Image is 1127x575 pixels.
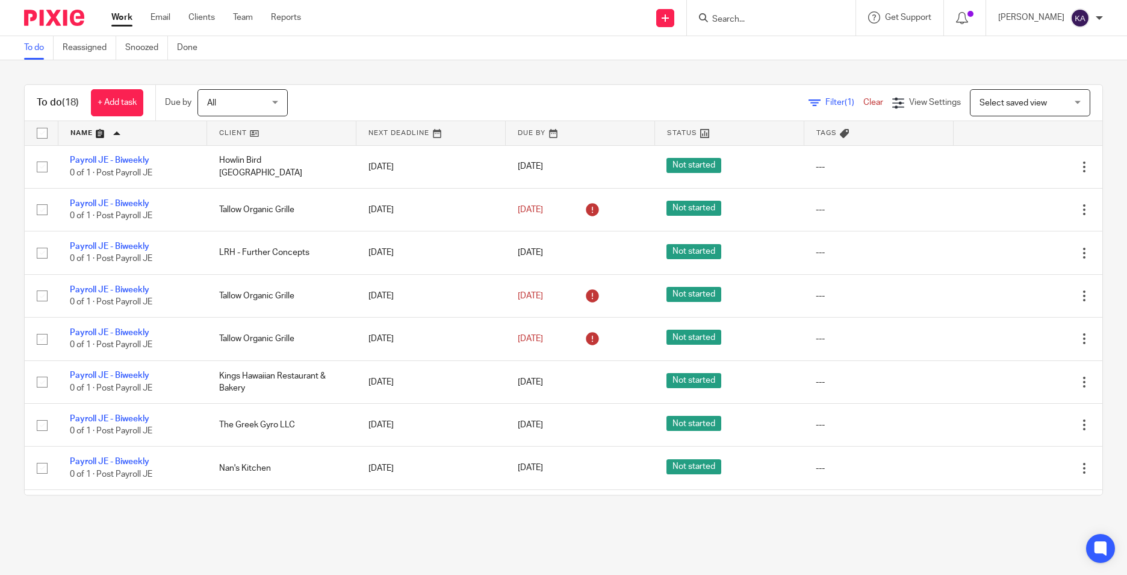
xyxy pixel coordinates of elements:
[70,415,149,423] a: Payroll JE - Biweekly
[207,318,356,360] td: Tallow Organic Grille
[207,404,356,447] td: The Greek Gyro LLC
[518,206,543,214] span: [DATE]
[356,404,506,447] td: [DATE]
[666,287,721,302] span: Not started
[70,242,149,251] a: Payroll JE - Biweekly
[70,341,152,350] span: 0 of 1 · Post Payroll JE
[666,158,721,173] span: Not started
[207,274,356,317] td: Tallow Organic Grille
[666,416,721,431] span: Not started
[165,96,191,108] p: Due by
[816,130,837,136] span: Tags
[62,98,79,107] span: (18)
[70,298,152,306] span: 0 of 1 · Post Payroll JE
[666,459,721,474] span: Not started
[70,255,152,263] span: 0 of 1 · Post Payroll JE
[207,447,356,489] td: Nan's Kitchen
[356,145,506,188] td: [DATE]
[356,489,506,532] td: [DATE]
[151,11,170,24] a: Email
[825,98,863,107] span: Filter
[70,384,152,392] span: 0 of 1 · Post Payroll JE
[70,200,149,208] a: Payroll JE - Biweekly
[111,11,132,24] a: Work
[207,360,356,403] td: Kings Hawaiian Restaurant & Bakery
[518,163,543,171] span: [DATE]
[70,156,149,165] a: Payroll JE - Biweekly
[91,89,143,116] a: + Add task
[24,36,54,60] a: To do
[356,231,506,274] td: [DATE]
[70,427,152,435] span: 0 of 1 · Post Payroll JE
[271,11,301,24] a: Reports
[980,99,1047,107] span: Select saved view
[816,204,941,216] div: ---
[70,457,149,466] a: Payroll JE - Biweekly
[356,318,506,360] td: [DATE]
[207,231,356,274] td: LRH - Further Concepts
[885,13,931,22] span: Get Support
[863,98,883,107] a: Clear
[998,11,1064,24] p: [PERSON_NAME]
[666,330,721,345] span: Not started
[356,447,506,489] td: [DATE]
[207,145,356,188] td: Howlin Bird [GEOGRAPHIC_DATA]
[518,421,543,429] span: [DATE]
[816,290,941,302] div: ---
[177,36,206,60] a: Done
[207,489,356,532] td: [PERSON_NAME] Restaurant Group
[125,36,168,60] a: Snoozed
[356,274,506,317] td: [DATE]
[909,98,961,107] span: View Settings
[70,371,149,380] a: Payroll JE - Biweekly
[37,96,79,109] h1: To do
[845,98,854,107] span: (1)
[70,286,149,294] a: Payroll JE - Biweekly
[356,188,506,231] td: [DATE]
[816,333,941,345] div: ---
[816,161,941,173] div: ---
[70,470,152,479] span: 0 of 1 · Post Payroll JE
[356,360,506,403] td: [DATE]
[207,188,356,231] td: Tallow Organic Grille
[188,11,215,24] a: Clients
[70,169,152,177] span: 0 of 1 · Post Payroll JE
[518,292,543,300] span: [DATE]
[518,248,543,257] span: [DATE]
[518,335,543,343] span: [DATE]
[70,212,152,220] span: 0 of 1 · Post Payroll JE
[207,99,216,107] span: All
[518,378,543,386] span: [DATE]
[518,464,543,473] span: [DATE]
[24,10,84,26] img: Pixie
[711,14,819,25] input: Search
[816,376,941,388] div: ---
[63,36,116,60] a: Reassigned
[666,201,721,216] span: Not started
[816,462,941,474] div: ---
[816,419,941,431] div: ---
[816,247,941,259] div: ---
[666,244,721,259] span: Not started
[70,328,149,337] a: Payroll JE - Biweekly
[666,373,721,388] span: Not started
[1070,8,1090,28] img: svg%3E
[233,11,253,24] a: Team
